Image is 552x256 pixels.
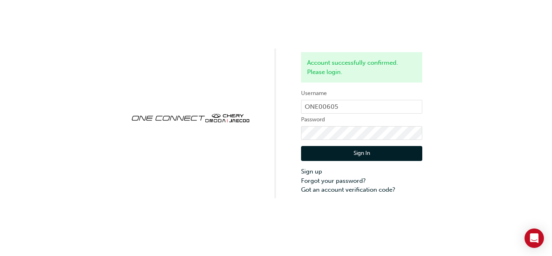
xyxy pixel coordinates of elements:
label: Password [301,115,422,125]
a: Sign up [301,167,422,176]
button: Sign In [301,146,422,161]
img: oneconnect [130,107,251,128]
input: Username [301,100,422,114]
div: Open Intercom Messenger [525,228,544,248]
label: Username [301,89,422,98]
a: Got an account verification code? [301,185,422,195]
a: Forgot your password? [301,176,422,186]
div: Account successfully confirmed. Please login. [301,52,422,83]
